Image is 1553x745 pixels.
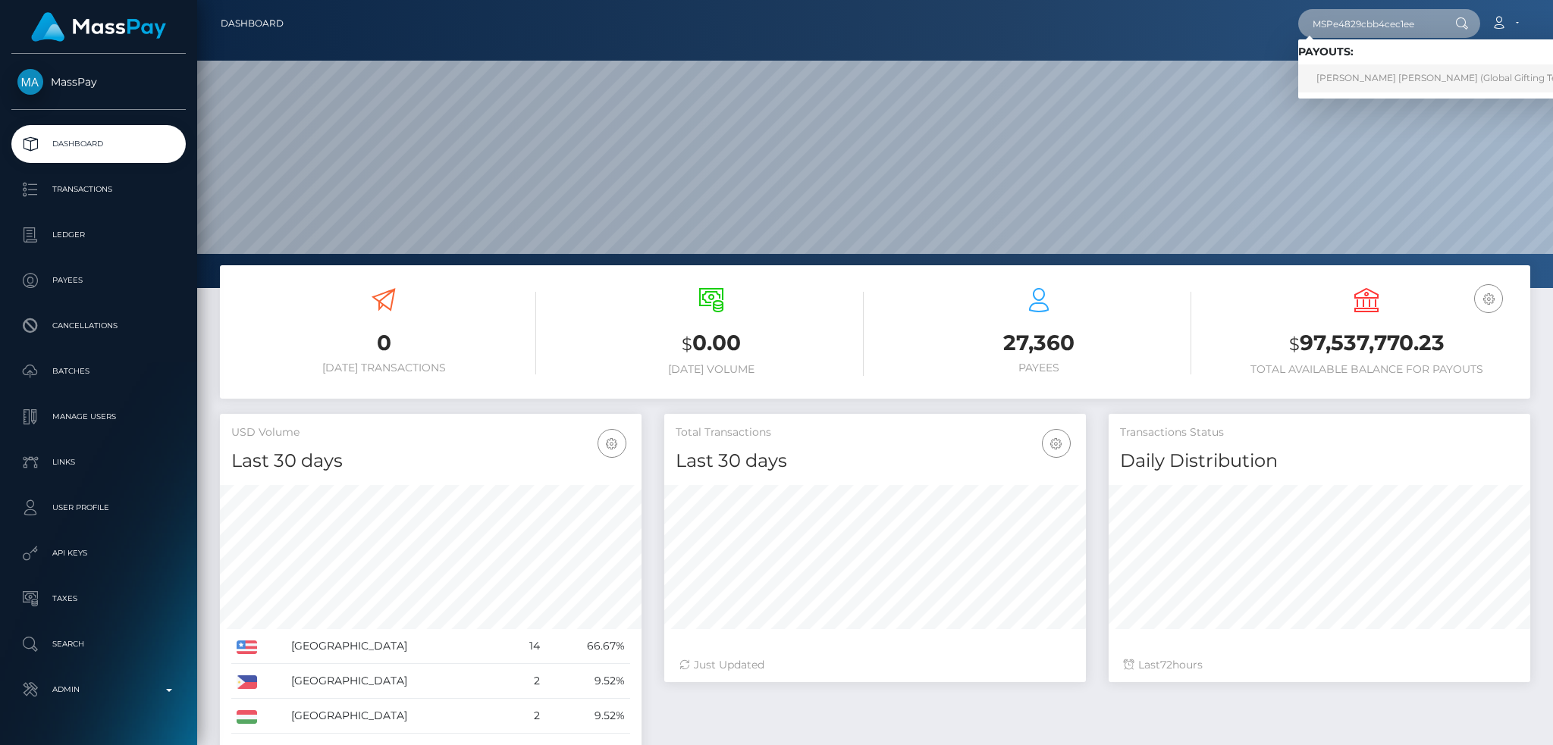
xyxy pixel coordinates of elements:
[545,629,630,664] td: 66.67%
[886,362,1191,374] h6: Payees
[545,664,630,699] td: 9.52%
[231,425,630,440] h5: USD Volume
[676,425,1075,440] h5: Total Transactions
[286,699,508,734] td: [GEOGRAPHIC_DATA]
[11,625,186,663] a: Search
[17,133,180,155] p: Dashboard
[17,587,180,610] p: Taxes
[11,398,186,436] a: Manage Users
[231,362,536,374] h6: [DATE] Transactions
[17,315,180,337] p: Cancellations
[17,633,180,656] p: Search
[508,699,545,734] td: 2
[1120,448,1519,474] h4: Daily Distribution
[886,328,1191,358] h3: 27,360
[1124,657,1515,673] div: Last hours
[11,75,186,89] span: MassPay
[231,448,630,474] h4: Last 30 days
[17,405,180,428] p: Manage Users
[11,307,186,345] a: Cancellations
[676,448,1075,474] h4: Last 30 days
[11,489,186,527] a: User Profile
[286,629,508,664] td: [GEOGRAPHIC_DATA]
[508,664,545,699] td: 2
[559,328,864,359] h3: 0.00
[1214,328,1519,359] h3: 97,537,770.23
[679,657,1071,673] div: Just Updated
[1214,363,1519,376] h6: Total Available Balance for Payouts
[17,269,180,292] p: Payees
[11,534,186,572] a: API Keys
[682,333,692,355] small: $
[17,678,180,701] p: Admin
[11,261,186,299] a: Payees
[1298,9,1441,38] input: Search...
[17,542,180,565] p: API Keys
[1120,425,1519,440] h5: Transactions Status
[17,69,43,95] img: MassPay
[11,216,186,254] a: Ledger
[17,496,180,519] p: User Profile
[231,328,536,358] h3: 0
[221,8,284,39] a: Dashboard
[11,580,186,618] a: Taxes
[31,12,166,42] img: MassPay Logo
[17,224,180,246] p: Ledger
[545,699,630,734] td: 9.52%
[1289,333,1300,355] small: $
[286,664,508,699] td: [GEOGRAPHIC_DATA]
[11,171,186,208] a: Transactions
[508,629,545,664] td: 14
[17,178,180,201] p: Transactions
[17,360,180,383] p: Batches
[237,675,257,689] img: PH.png
[1160,658,1172,671] span: 72
[237,640,257,654] img: US.png
[11,352,186,390] a: Batches
[11,125,186,163] a: Dashboard
[237,710,257,724] img: HU.png
[559,363,864,376] h6: [DATE] Volume
[11,443,186,481] a: Links
[11,671,186,709] a: Admin
[17,451,180,474] p: Links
